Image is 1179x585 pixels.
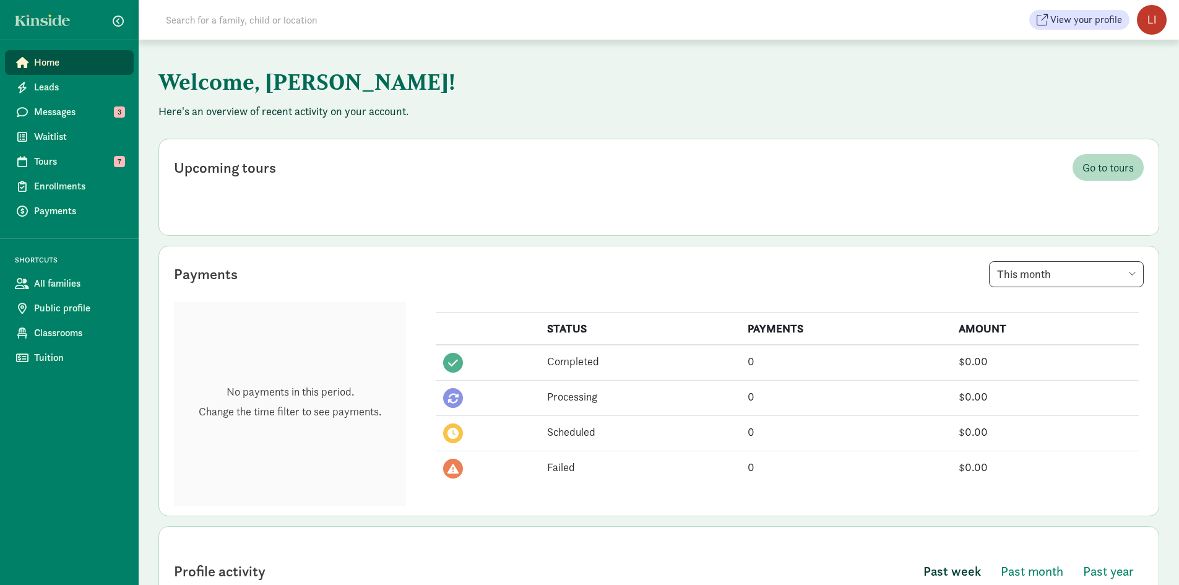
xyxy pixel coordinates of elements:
[1082,159,1134,176] span: Go to tours
[5,149,134,174] a: Tours 7
[748,423,944,440] div: 0
[158,59,771,104] h1: Welcome, [PERSON_NAME]!
[114,106,125,118] span: 3
[951,313,1139,345] th: AMOUNT
[158,104,1159,119] p: Here's an overview of recent activity on your account.
[740,313,952,345] th: PAYMENTS
[1050,12,1122,27] span: View your profile
[5,271,134,296] a: All families
[748,388,944,405] div: 0
[34,301,124,316] span: Public profile
[1083,561,1134,581] span: Past year
[34,276,124,291] span: All families
[174,157,276,179] div: Upcoming tours
[547,459,733,475] div: Failed
[34,80,124,95] span: Leads
[34,55,124,70] span: Home
[34,129,124,144] span: Waitlist
[174,263,238,285] div: Payments
[5,296,134,321] a: Public profile
[34,154,124,169] span: Tours
[158,7,506,32] input: Search for a family, child or location
[5,321,134,345] a: Classrooms
[959,459,1131,475] div: $0.00
[174,560,266,583] div: Profile activity
[748,353,944,370] div: 0
[1073,154,1144,181] a: Go to tours
[5,100,134,124] a: Messages 3
[5,124,134,149] a: Waitlist
[540,313,740,345] th: STATUS
[959,353,1131,370] div: $0.00
[199,404,381,419] p: Change the time filter to see payments.
[34,179,124,194] span: Enrollments
[923,561,981,581] span: Past week
[34,350,124,365] span: Tuition
[34,326,124,340] span: Classrooms
[199,384,381,399] p: No payments in this period.
[5,345,134,370] a: Tuition
[547,353,733,370] div: Completed
[5,50,134,75] a: Home
[5,199,134,223] a: Payments
[547,423,733,440] div: Scheduled
[1001,561,1063,581] span: Past month
[1029,10,1129,30] button: View your profile
[547,388,733,405] div: Processing
[34,204,124,219] span: Payments
[959,388,1131,405] div: $0.00
[748,459,944,475] div: 0
[114,156,125,167] span: 7
[34,105,124,119] span: Messages
[5,174,134,199] a: Enrollments
[959,423,1131,440] div: $0.00
[5,75,134,100] a: Leads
